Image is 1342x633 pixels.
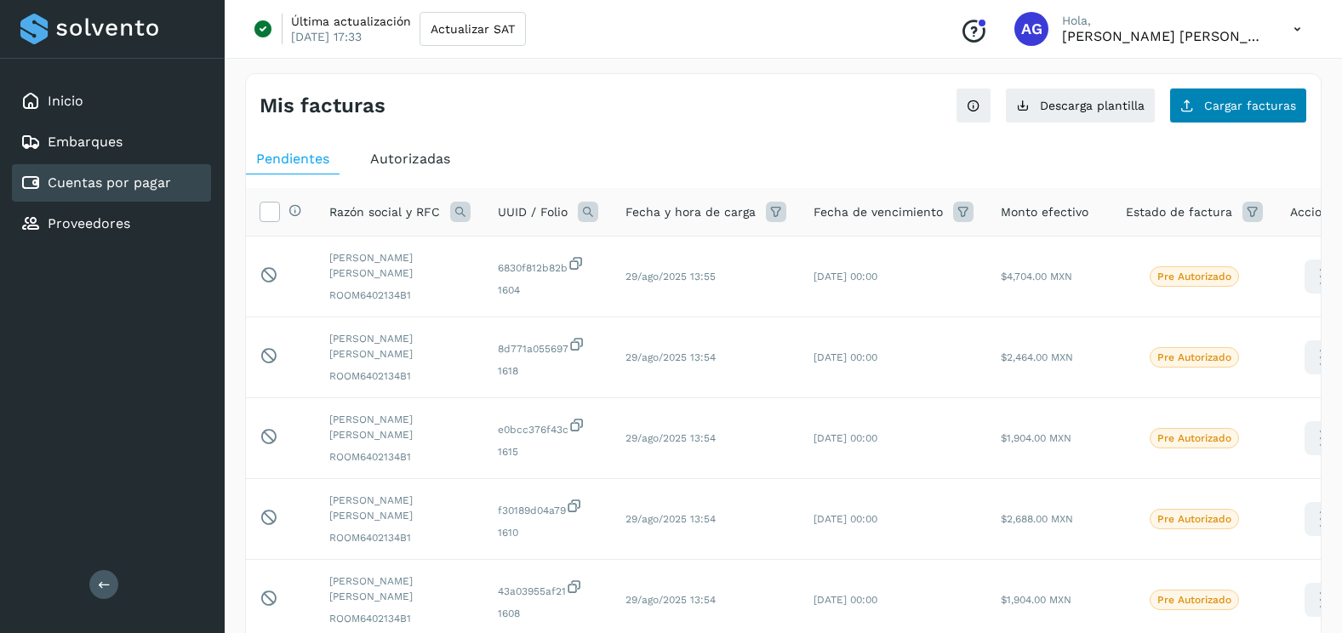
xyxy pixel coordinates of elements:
span: $4,704.00 MXN [1001,271,1072,282]
span: [DATE] 00:00 [814,594,877,606]
span: ROOM6402134B1 [329,530,471,545]
p: Abigail Gonzalez Leon [1062,28,1266,44]
span: Cargar facturas [1204,100,1296,111]
span: 1608 [498,606,598,621]
span: [PERSON_NAME] [PERSON_NAME] [329,331,471,362]
span: Pendientes [256,151,329,167]
span: [PERSON_NAME] [PERSON_NAME] [329,412,471,442]
span: Razón social y RFC [329,203,440,221]
span: $2,464.00 MXN [1001,351,1073,363]
span: 1604 [498,282,598,298]
a: Proveedores [48,215,130,231]
span: [DATE] 00:00 [814,432,877,444]
span: 29/ago/2025 13:54 [625,513,716,525]
span: [DATE] 00:00 [814,351,877,363]
span: Estado de factura [1126,203,1232,221]
span: $1,904.00 MXN [1001,594,1071,606]
div: Cuentas por pagar [12,164,211,202]
span: [PERSON_NAME] [PERSON_NAME] [329,493,471,523]
span: Acciones [1290,203,1342,221]
span: [DATE] 00:00 [814,513,877,525]
span: 29/ago/2025 13:54 [625,594,716,606]
span: 1618 [498,363,598,379]
span: Fecha de vencimiento [814,203,943,221]
div: Proveedores [12,205,211,242]
span: [PERSON_NAME] [PERSON_NAME] [329,573,471,604]
a: Inicio [48,93,83,109]
span: 1615 [498,444,598,459]
p: Última actualización [291,14,411,29]
span: $2,688.00 MXN [1001,513,1073,525]
span: f30189d04a79 [498,498,598,518]
span: Descarga plantilla [1040,100,1145,111]
button: Cargar facturas [1169,88,1307,123]
p: Pre Autorizado [1157,271,1231,282]
span: Monto efectivo [1001,203,1088,221]
span: 29/ago/2025 13:55 [625,271,716,282]
button: Actualizar SAT [420,12,526,46]
p: Pre Autorizado [1157,594,1231,606]
div: Inicio [12,83,211,120]
span: [PERSON_NAME] [PERSON_NAME] [329,250,471,281]
h4: Mis facturas [260,94,385,118]
span: UUID / Folio [498,203,568,221]
p: Pre Autorizado [1157,513,1231,525]
span: ROOM6402134B1 [329,449,471,465]
span: $1,904.00 MXN [1001,432,1071,444]
span: 1610 [498,525,598,540]
span: [DATE] 00:00 [814,271,877,282]
span: 8d771a055697 [498,336,598,356]
p: Hola, [1062,14,1266,28]
span: ROOM6402134B1 [329,611,471,626]
div: Embarques [12,123,211,161]
span: 29/ago/2025 13:54 [625,351,716,363]
span: 29/ago/2025 13:54 [625,432,716,444]
p: [DATE] 17:33 [291,29,362,44]
span: ROOM6402134B1 [329,368,471,384]
span: Actualizar SAT [431,23,515,35]
a: Cuentas por pagar [48,174,171,191]
span: 6830f812b82b [498,255,598,276]
button: Descarga plantilla [1005,88,1156,123]
span: e0bcc376f43c [498,417,598,437]
span: ROOM6402134B1 [329,288,471,303]
span: Fecha y hora de carga [625,203,756,221]
p: Pre Autorizado [1157,432,1231,444]
p: Pre Autorizado [1157,351,1231,363]
span: 43a03955af21 [498,579,598,599]
a: Embarques [48,134,123,150]
span: Autorizadas [370,151,450,167]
